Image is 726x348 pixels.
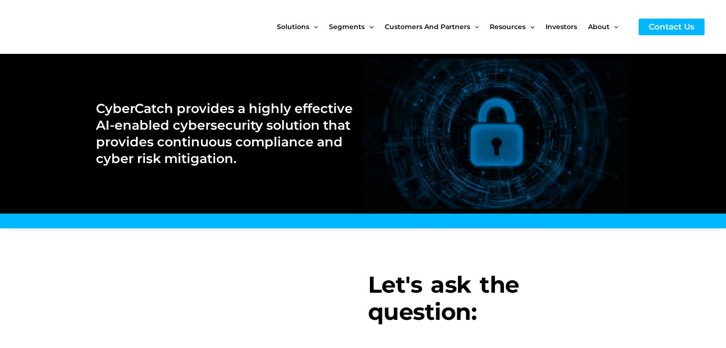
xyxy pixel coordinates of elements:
[17,7,131,47] img: CyberCatch
[546,7,588,47] a: Investors
[277,7,629,47] nav: Site Navigation: New Main Menu
[277,7,309,47] span: Solutions
[309,7,318,47] span: Menu Toggle
[329,7,365,47] span: Segments
[470,7,479,47] span: Menu Toggle
[610,7,618,47] span: Menu Toggle
[588,7,610,47] span: About
[526,7,534,47] span: Menu Toggle
[385,7,470,47] span: Customers and Partners
[490,7,526,47] span: Resources
[639,19,705,35] a: Contact Us
[368,271,631,326] h3: Let's ask the question:
[96,100,353,167] h2: CyberCatch provides a highly effective AI-enabled cybersecurity solution that provides continuous...
[546,7,577,47] span: Investors
[365,7,373,47] span: Menu Toggle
